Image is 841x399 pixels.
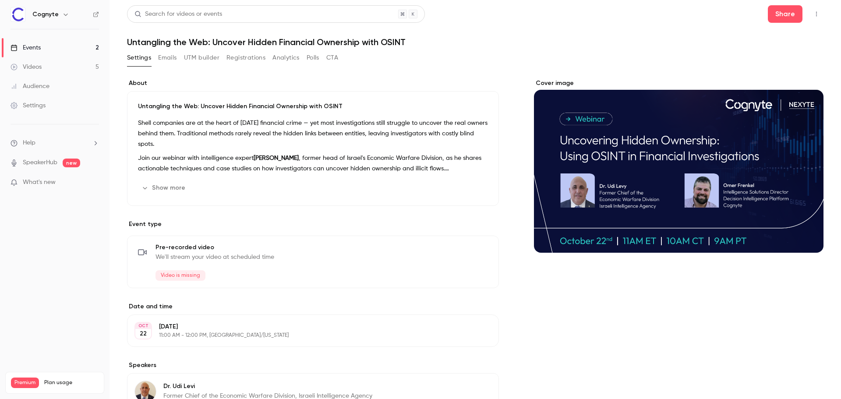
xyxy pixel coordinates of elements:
label: Date and time [127,302,499,311]
div: Search for videos or events [134,10,222,19]
button: Polls [307,51,319,65]
div: Settings [11,101,46,110]
span: What's new [23,178,56,187]
button: Show more [138,181,191,195]
button: Settings [127,51,151,65]
div: Videos [11,63,42,71]
span: Video is missing [155,270,205,281]
span: Help [23,138,35,148]
h6: Cognyte [32,10,59,19]
button: CTA [326,51,338,65]
span: Pre-recorded video [155,243,274,252]
p: Dr. Udi Levi [163,382,442,391]
label: Speakers [127,361,499,370]
p: Untangling the Web: Uncover Hidden Financial Ownership with OSINT [138,102,488,111]
li: help-dropdown-opener [11,138,99,148]
strong: [PERSON_NAME] [254,155,299,161]
p: 11:00 AM - 12:00 PM, [GEOGRAPHIC_DATA]/[US_STATE] [159,332,452,339]
button: Registrations [226,51,265,65]
div: Audience [11,82,49,91]
span: Premium [11,378,39,388]
p: Shell companies are at the heart of [DATE] financial crime — yet most investigations still strugg... [138,118,488,149]
p: Event type [127,220,499,229]
h1: Untangling the Web: Uncover Hidden Financial Ownership with OSINT [127,37,823,47]
button: UTM builder [184,51,219,65]
iframe: Noticeable Trigger [88,179,99,187]
label: Cover image [534,79,823,88]
p: [DATE] [159,322,452,331]
span: new [63,159,80,167]
button: Share [768,5,802,23]
button: Emails [158,51,177,65]
section: Cover image [534,79,823,253]
img: Cognyte [11,7,25,21]
a: SpeakerHub [23,158,57,167]
div: OCT [135,323,151,329]
button: Analytics [272,51,300,65]
p: 22 [140,329,147,338]
span: We'll stream your video at scheduled time [155,253,274,261]
div: Events [11,43,41,52]
span: Plan usage [44,379,99,386]
label: About [127,79,499,88]
p: Join our webinar with intelligence expert , former head of Israel's Economic Warfare Division, as... [138,153,488,174]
